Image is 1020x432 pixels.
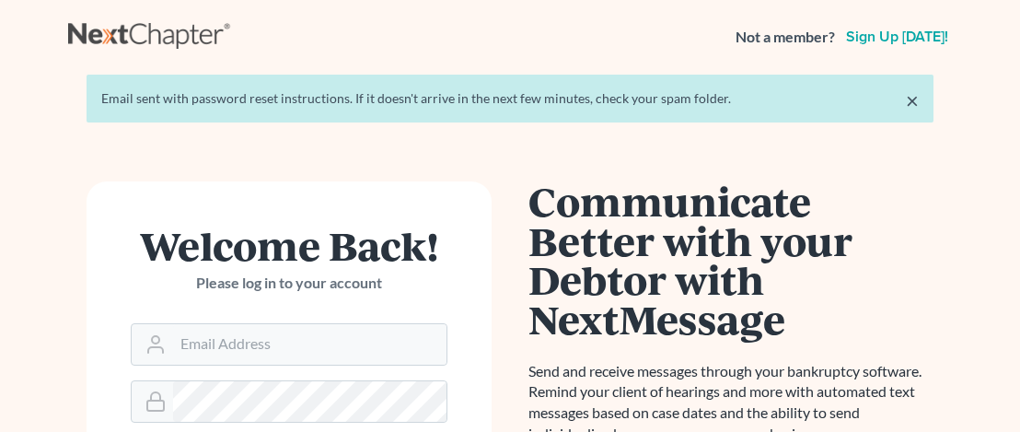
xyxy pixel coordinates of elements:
[101,89,919,108] div: Email sent with password reset instructions. If it doesn't arrive in the next few minutes, check ...
[131,226,447,265] h1: Welcome Back!
[842,29,952,44] a: Sign up [DATE]!
[528,181,933,339] h1: Communicate Better with your Debtor with NextMessage
[736,27,835,48] strong: Not a member?
[906,89,919,111] a: ×
[173,324,446,365] input: Email Address
[131,273,447,294] p: Please log in to your account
